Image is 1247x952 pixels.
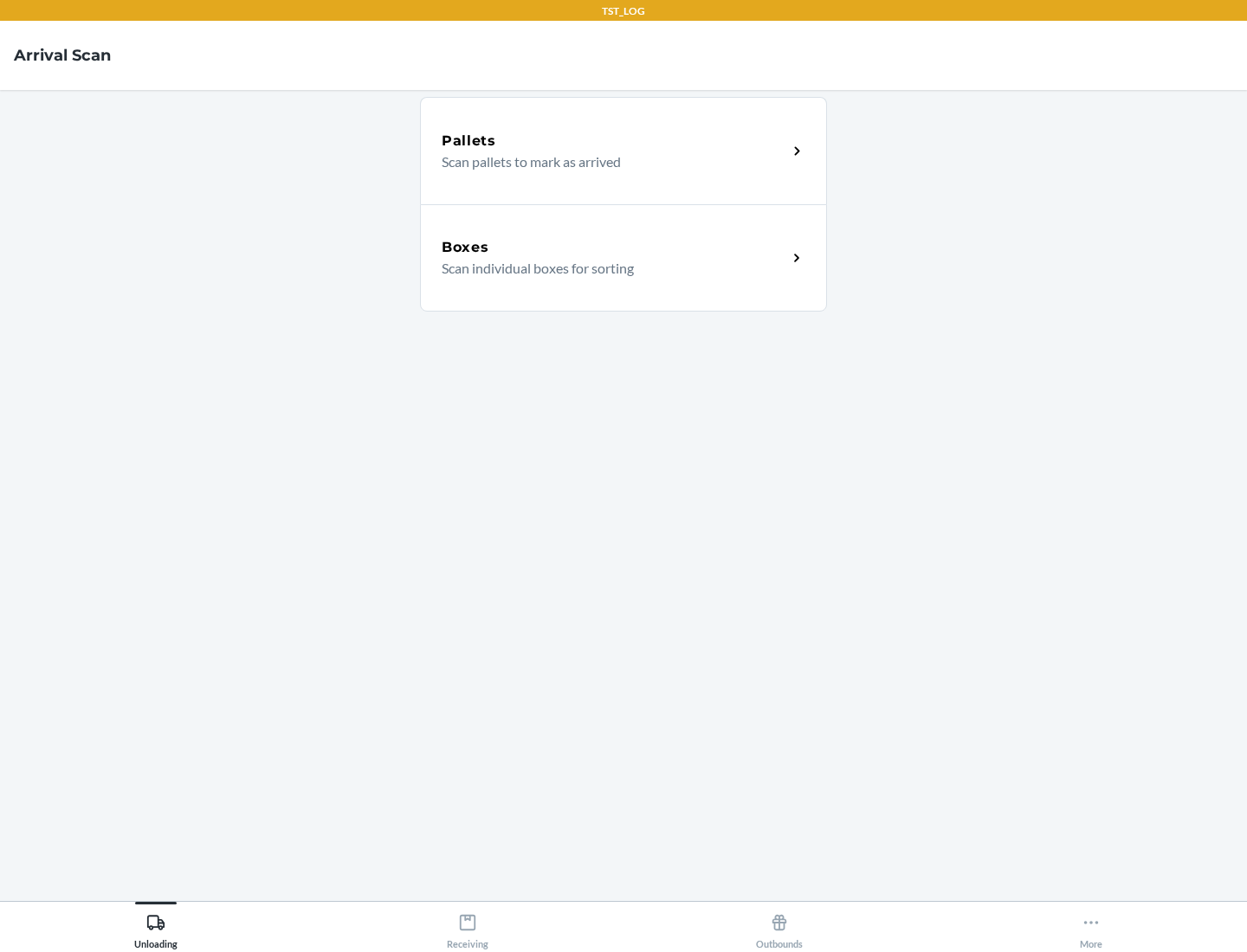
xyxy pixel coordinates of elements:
button: More [935,902,1247,949]
p: TST_LOG [602,3,645,19]
h4: Arrival Scan [14,44,111,67]
div: Outbounds [756,906,803,949]
div: Unloading [134,906,178,949]
p: Scan pallets to mark as arrived [442,151,773,172]
button: Receiving [312,902,623,949]
div: Receiving [447,906,488,949]
h5: Boxes [442,237,489,258]
p: Scan individual boxes for sorting [442,258,773,279]
h5: Pallets [442,131,496,151]
button: Outbounds [623,902,935,949]
div: More [1080,906,1102,949]
a: BoxesScan individual boxes for sorting [420,204,827,312]
a: PalletsScan pallets to mark as arrived [420,97,827,204]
